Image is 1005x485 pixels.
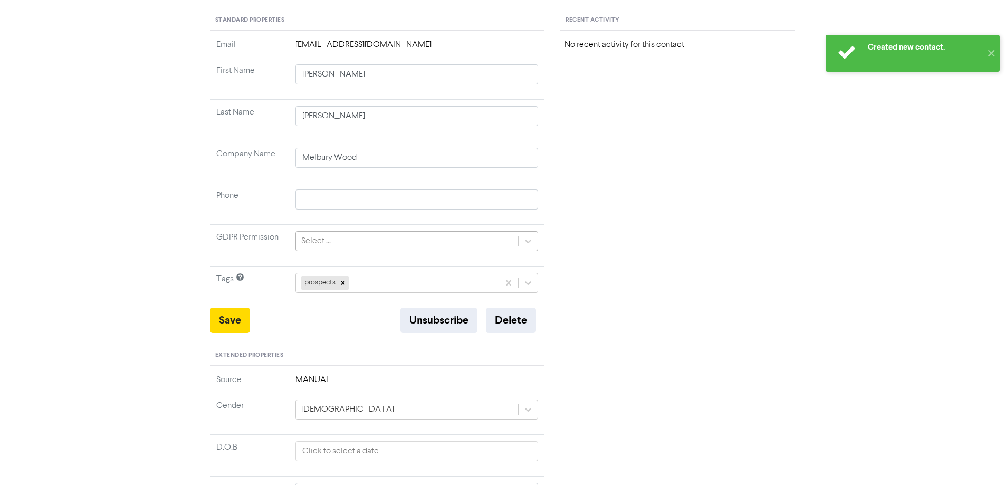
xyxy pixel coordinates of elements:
[400,308,477,333] button: Unsubscribe
[210,225,289,267] td: GDPR Permission
[289,39,545,58] td: [EMAIL_ADDRESS][DOMAIN_NAME]
[301,276,337,290] div: prospects
[210,183,289,225] td: Phone
[210,346,545,366] div: Extended Properties
[210,141,289,183] td: Company Name
[289,374,545,393] td: MANUAL
[210,39,289,58] td: Email
[210,434,289,476] td: D.O.B
[868,42,981,53] div: Created new contact.
[210,58,289,100] td: First Name
[210,308,250,333] button: Save
[210,11,545,31] div: Standard Properties
[564,39,791,51] div: No recent activity for this contact
[210,100,289,141] td: Last Name
[210,374,289,393] td: Source
[301,235,331,248] div: Select ...
[873,371,1005,485] iframe: Chat Widget
[295,441,539,461] input: Click to select a date
[301,403,394,416] div: [DEMOGRAPHIC_DATA]
[560,11,795,31] div: Recent Activity
[210,393,289,434] td: Gender
[486,308,536,333] button: Delete
[210,267,289,308] td: Tags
